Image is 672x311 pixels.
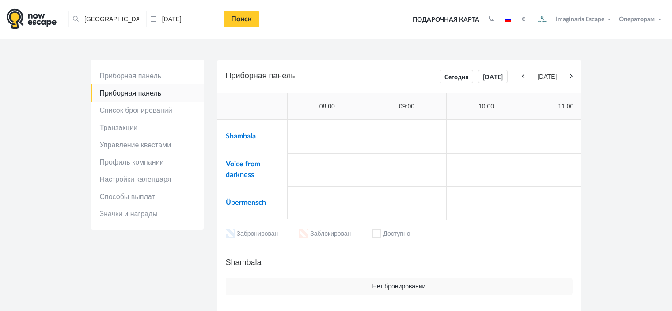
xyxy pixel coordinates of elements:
[226,133,256,140] a: Shambala
[226,69,573,84] h5: Приборная панель
[372,229,410,240] li: Доступно
[226,278,573,295] td: Нет бронирований
[478,70,508,83] a: [DATE]
[91,67,204,84] a: Приборная панель
[522,16,525,23] strong: €
[226,199,266,206] a: Übermensch
[440,70,473,83] a: Сегодня
[619,16,655,23] span: Операторам
[91,205,204,223] a: Значки и награды
[226,161,260,178] a: Voice from darkness
[532,11,615,28] button: Imaginaris Escape
[527,73,567,81] span: [DATE]
[91,119,204,136] a: Транзакции
[91,102,204,119] a: Список бронирований
[410,10,482,30] a: Подарочная карта
[68,11,146,27] input: Город или название квеста
[91,171,204,188] a: Настройки календаря
[226,256,573,269] h5: Shambala
[146,11,224,27] input: Дата
[226,229,278,240] li: Забронирован
[91,188,204,205] a: Способы выплат
[91,154,204,171] a: Профиль компании
[505,17,511,22] img: ru.jpg
[517,15,530,24] button: €
[91,136,204,154] a: Управление квестами
[299,229,351,240] li: Заблокирован
[617,15,665,24] button: Операторам
[7,8,57,29] img: logo
[224,11,259,27] a: Поиск
[91,84,204,102] a: Приборная панель
[556,15,604,23] span: Imaginaris Escape
[526,93,606,120] td: 11:00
